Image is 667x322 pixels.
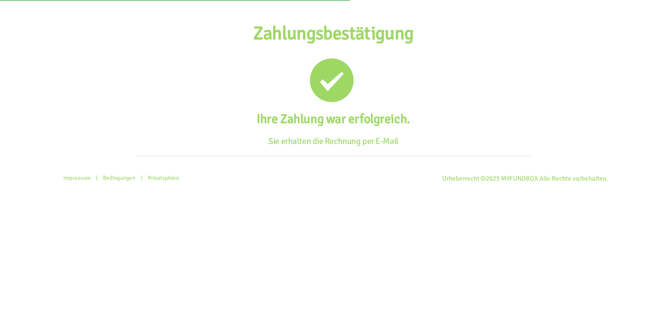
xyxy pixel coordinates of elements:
[96,175,97,182] span: |
[59,170,95,186] a: Impressum
[442,175,608,182] span: Urheberrecht © 2025 MYFUNDBOX Alle Rechte vorbehalten.
[144,170,184,186] a: Privatsphäre
[4,111,663,127] h1: Ihre Zahlung war erfolgreich.
[4,136,663,147] p: Sie erhalten die Rechnung per E-Mail
[99,170,140,186] a: Bedingungen
[4,20,663,48] p: Zahlungsbestätigung
[141,175,142,182] span: |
